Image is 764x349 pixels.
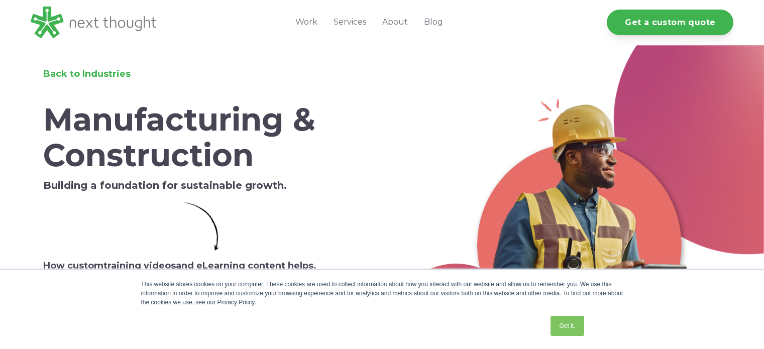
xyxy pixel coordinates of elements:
img: LG - NextThought Logo [31,7,156,38]
h6: How custom and eLearning content helps. [43,261,361,272]
h1: Manufacturing & Construction [43,102,361,174]
img: Simple Arrow [184,202,220,251]
a: Get a custom quote [607,10,733,35]
a: Got it. [551,316,584,336]
a: Back to Industries [43,68,131,79]
h5: Building a foundation for sustainable growth. [43,179,361,191]
span: training videos [103,260,176,271]
div: This website stores cookies on your computer. These cookies are used to collect information about... [141,280,623,307]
